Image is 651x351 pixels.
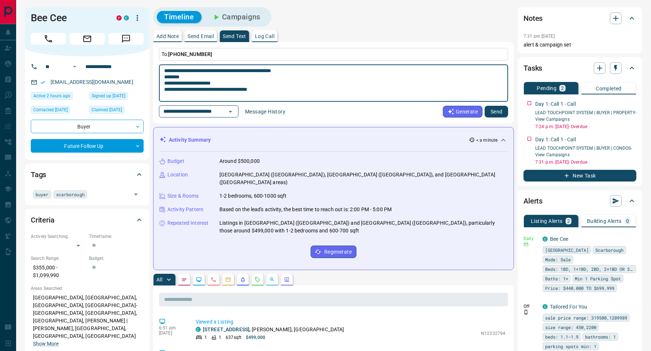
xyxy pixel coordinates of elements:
[92,92,125,100] span: Signed up [DATE]
[31,33,66,45] span: Call
[284,277,290,283] svg: Agent Actions
[31,169,46,180] h2: Tags
[31,255,85,262] p: Search Range:
[33,340,59,348] button: Show More
[219,334,221,341] p: 1
[159,331,185,336] p: [DATE]
[545,333,578,340] span: beds: 1.1-1.9
[196,277,202,283] svg: Lead Browsing Activity
[204,334,207,341] p: 1
[443,106,482,117] button: Generate
[211,277,217,283] svg: Calls
[587,219,622,224] p: Building Alerts
[219,206,392,213] p: Based on the lead's activity, the best time to reach out is: 2:00 PM - 5:00 PM
[524,195,543,207] h2: Alerts
[545,275,568,282] span: Baths: 1+
[531,219,563,224] p: Listing Alerts
[70,62,79,71] button: Open
[159,133,508,147] div: Activity Summary< a minute
[33,106,68,113] span: Contacted [DATE]
[595,246,624,254] span: Scarborough
[89,255,144,262] p: Budget:
[485,106,508,117] button: Send
[36,191,49,198] span: buyer
[567,219,570,224] p: 2
[543,304,548,309] div: condos.ca
[524,192,636,210] div: Alerts
[167,219,208,227] p: Repeated Interest
[167,206,203,213] p: Activity Pattern
[524,235,538,242] p: Daily
[246,334,265,341] p: $499,000
[219,219,508,235] p: Listings in [GEOGRAPHIC_DATA] ([GEOGRAPHIC_DATA]) and [GEOGRAPHIC_DATA] ([GEOGRAPHIC_DATA]), part...
[33,92,70,100] span: Active 2 hours ago
[535,159,636,165] p: 7:31 p.m. [DATE] - Overdue
[524,34,555,39] p: 7:31 pm [DATE]
[481,330,505,337] p: N12332794
[56,191,85,198] span: scarborough
[31,120,144,133] div: Buyer
[196,318,505,326] p: Viewed a Listing
[219,171,508,186] p: [GEOGRAPHIC_DATA] ([GEOGRAPHIC_DATA]), [GEOGRAPHIC_DATA] ([GEOGRAPHIC_DATA]), and [GEOGRAPHIC_DAT...
[226,334,241,341] p: 637 sqft
[156,277,162,282] p: All
[31,211,144,229] div: Criteria
[524,12,543,24] h2: Notes
[219,192,287,200] p: 1-2 bedrooms, 600-1000 sqft
[31,139,144,153] div: Future Follow Up
[524,170,636,182] button: New Task
[31,214,55,226] h2: Criteria
[626,219,629,224] p: 0
[124,15,129,20] div: condos.ca
[156,34,179,39] p: Add Note
[535,100,576,108] p: Day 1: Call 1 - Call
[225,277,231,283] svg: Emails
[535,123,636,130] p: 7:24 p.m. [DATE] - Overdue
[535,136,576,143] p: Day 1: Call 1 - Call
[31,166,144,183] div: Tags
[550,236,568,242] a: Bee Cee
[116,15,122,20] div: property.ca
[545,284,614,292] span: Price: $440,000 TO $699,999
[225,107,236,117] button: Open
[159,325,185,331] p: 6:51 pm
[550,304,587,310] a: Tailored For You
[31,233,85,240] p: Actively Searching:
[167,157,184,165] p: Budget
[241,106,290,117] button: Message History
[31,106,85,116] div: Wed Aug 13 2025
[181,277,187,283] svg: Notes
[223,34,246,39] p: Send Text
[203,326,344,333] p: , [PERSON_NAME], [GEOGRAPHIC_DATA]
[575,275,621,282] span: Min 1 Parking Spot
[188,34,214,39] p: Send Email
[89,106,144,116] div: Wed Aug 13 2025
[196,327,201,332] div: condos.ca
[524,62,542,74] h2: Tasks
[585,333,616,340] span: bathrooms: 1
[89,92,144,102] div: Sat Aug 09 2025
[31,92,85,102] div: Sun Aug 17 2025
[543,236,548,242] div: condos.ca
[545,324,596,331] span: size range: 450,2200
[51,79,133,85] a: [EMAIL_ADDRESS][DOMAIN_NAME]
[561,86,564,91] p: 2
[31,262,85,281] p: $355,000 - $1,099,990
[204,11,268,23] button: Campaigns
[31,292,144,350] p: [GEOGRAPHIC_DATA], [GEOGRAPHIC_DATA], [GEOGRAPHIC_DATA], [GEOGRAPHIC_DATA]-[GEOGRAPHIC_DATA], [GE...
[40,80,45,85] svg: Email Verified
[524,310,529,315] svg: Push Notification Only
[203,326,249,332] a: [STREET_ADDRESS]
[476,137,498,143] p: < a minute
[545,343,596,350] span: parking spots min: 1
[240,277,246,283] svg: Listing Alerts
[537,86,557,91] p: Pending
[92,106,122,113] span: Claimed [DATE]
[31,285,144,292] p: Areas Searched:
[157,11,201,23] button: Timeline
[545,246,589,254] span: [GEOGRAPHIC_DATA]
[108,33,144,45] span: Message
[89,233,144,240] p: Timeframe:
[311,246,356,258] button: Regenerate
[545,256,571,263] span: Mode: Sale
